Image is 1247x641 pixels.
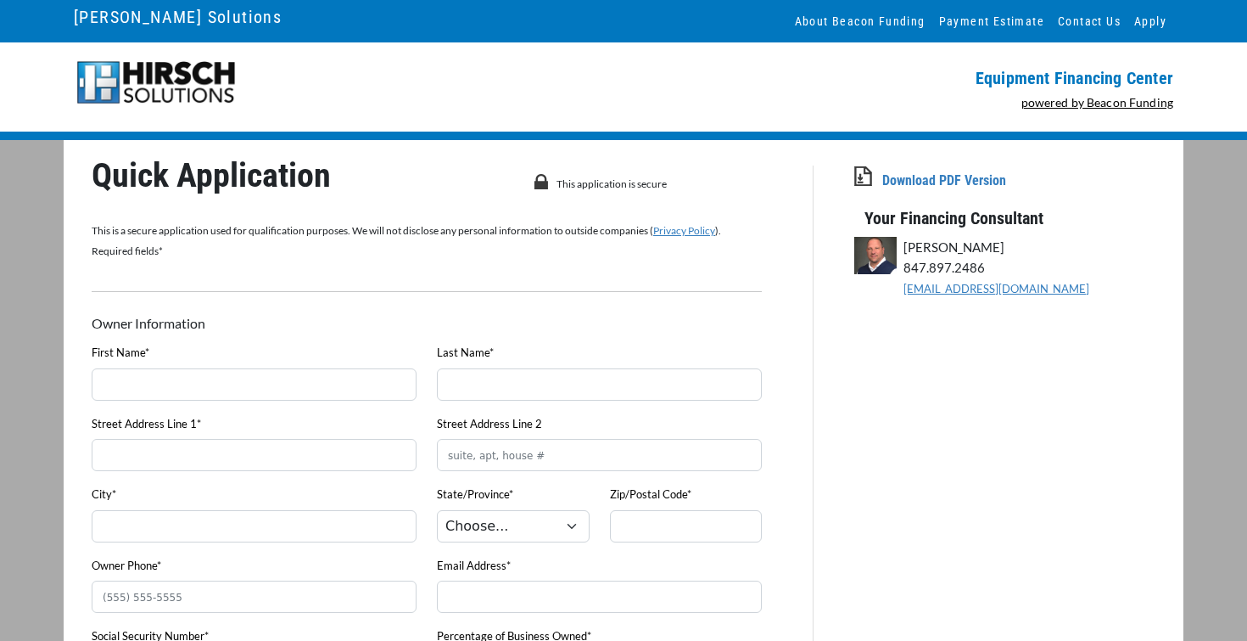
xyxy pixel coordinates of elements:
p: Equipment Financing Center [634,68,1173,88]
p: This application is secure [556,174,748,194]
label: Street Address Line 1* [92,416,201,433]
label: Last Name* [437,345,494,362]
p: Your Financing Consultant [854,191,1194,228]
img: lock-icon.png [534,174,548,189]
a: Download PDF Version [882,172,1006,188]
a: powered by Beacon Funding [1021,95,1174,110]
input: suite, apt, house # [437,439,762,471]
p: Quick Application [92,166,474,186]
label: City* [92,486,116,503]
input: (555) 555-5555 [92,581,417,613]
a: [PERSON_NAME] Solutions [74,3,282,31]
label: Owner Phone* [92,558,161,575]
p: 847.897.2486 [903,257,1155,278]
label: Street Address Line 2 [437,416,542,433]
img: Hirsch-logo-55px.png [74,59,238,106]
label: Zip/Postal Code* [610,486,691,503]
p: [PERSON_NAME] [903,237,1155,257]
label: First Name* [92,345,149,362]
label: Email Address* [437,558,511,575]
p: This is a secure application used for qualification purposes. We will not disclose any personal i... [92,221,762,261]
img: app-download.png [854,166,872,186]
p: Owner Information [92,313,301,334]
label: State/Province* [437,486,513,503]
a: Privacy Policy [653,224,715,237]
img: JWesolowski.jpg [854,237,897,274]
a: [EMAIL_ADDRESS][DOMAIN_NAME] [903,282,1089,295]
